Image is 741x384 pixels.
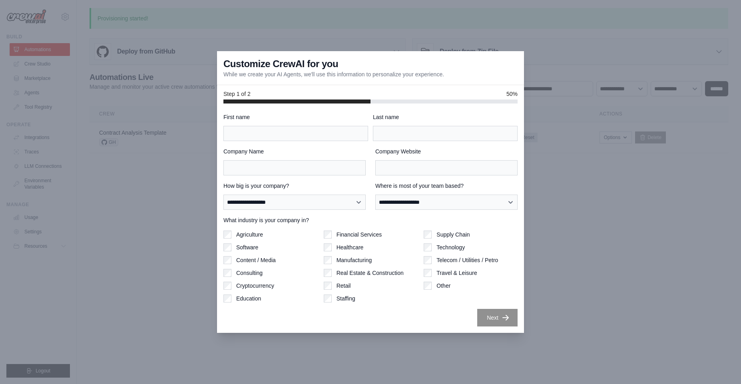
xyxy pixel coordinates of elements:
label: Company Name [223,147,366,155]
label: Retail [337,282,351,290]
label: Content / Media [236,256,276,264]
label: Healthcare [337,243,364,251]
label: Technology [436,243,465,251]
label: Software [236,243,258,251]
label: Manufacturing [337,256,372,264]
label: Cryptocurrency [236,282,274,290]
label: Other [436,282,450,290]
label: First name [223,113,368,121]
label: Consulting [236,269,263,277]
label: Real Estate & Construction [337,269,404,277]
label: What industry is your company in? [223,216,518,224]
label: Agriculture [236,231,263,239]
label: Financial Services [337,231,382,239]
span: 50% [506,90,518,98]
label: How big is your company? [223,182,366,190]
span: Step 1 of 2 [223,90,251,98]
label: Staffing [337,294,355,302]
label: Education [236,294,261,302]
label: Telecom / Utilities / Petro [436,256,498,264]
label: Company Website [375,147,518,155]
label: Last name [373,113,518,121]
p: While we create your AI Agents, we'll use this information to personalize your experience. [223,70,444,78]
h3: Customize CrewAI for you [223,58,338,70]
label: Supply Chain [436,231,470,239]
button: Next [477,309,518,326]
label: Travel & Leisure [436,269,477,277]
label: Where is most of your team based? [375,182,518,190]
